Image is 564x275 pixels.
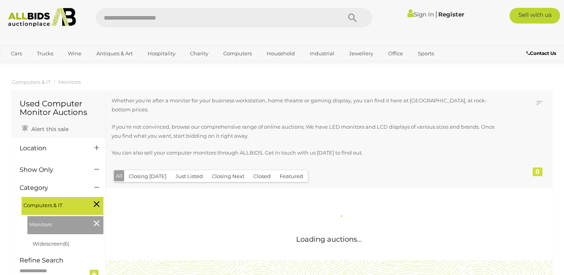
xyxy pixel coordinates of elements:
h4: Refine Search [20,257,103,264]
img: Allbids.com.au [4,8,80,27]
a: Sell with us [510,8,560,24]
p: You can also sell your computer monitors through ALLBIDS. Get in touch with us [DATE] to find out. [112,148,504,157]
span: | [435,10,437,18]
span: Computers & IT [23,199,82,210]
a: Trucks [32,47,58,60]
h4: Show Only [20,166,83,173]
a: Sign In [407,11,434,18]
button: Closing Next [207,170,249,182]
button: Closed [249,170,275,182]
button: All [114,170,125,182]
a: Computers [218,47,257,60]
a: Contact Us [526,49,558,58]
a: Computers & IT [12,79,51,85]
span: Monitors [29,218,88,229]
a: Antiques & Art [91,47,138,60]
a: Register [438,11,464,18]
button: Featured [275,170,308,182]
a: Monitors [58,79,81,85]
h4: Location [20,145,83,152]
a: Sports [413,47,439,60]
a: Wine [63,47,87,60]
a: Cars [6,47,27,60]
button: Search [333,8,372,27]
a: Household [262,47,300,60]
a: Office [383,47,408,60]
a: Jewellery [344,47,378,60]
p: Whether you're after a monitor for your business workstation, home theatre or gaming display, you... [112,96,504,115]
a: Charity [185,47,213,60]
span: (6) [63,240,69,247]
a: Alert this sale [20,122,70,134]
h1: Used Computer Monitor Auctions [20,99,98,117]
button: Closing [DATE] [124,170,171,182]
div: 0 [533,168,542,176]
a: [GEOGRAPHIC_DATA] [6,60,72,73]
h4: Category [20,184,83,191]
a: Widescreen(6) [33,240,69,247]
b: Contact Us [526,50,556,56]
a: Industrial [305,47,340,60]
a: Hospitality [143,47,181,60]
span: Loading auctions... [296,235,362,244]
span: Alert this sale [29,126,69,133]
p: If you're not convinced, browse our comprehensive range of online auctions. We have LED monitors ... [112,122,504,141]
button: Just Listed [171,170,208,182]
